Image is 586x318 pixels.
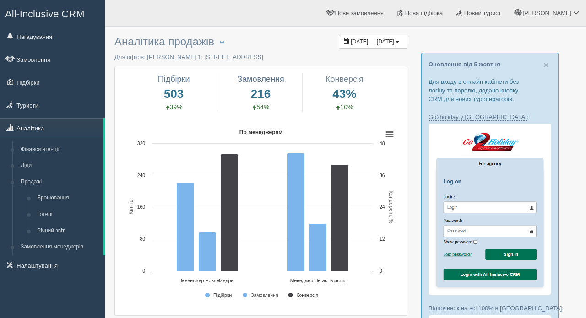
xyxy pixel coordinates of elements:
span: Замовлення [237,75,284,84]
text: 0 [142,269,145,274]
h3: Аналітика продажів [114,36,407,48]
text: Замовлення [251,293,278,298]
a: Готелі [33,206,103,223]
span: Підбірки [158,75,190,84]
span: 54% [252,103,269,111]
a: All-Inclusive CRM [0,0,105,26]
span: Нове замовлення [335,10,384,16]
text: Конверсія [296,293,318,298]
svg: По менеджерам [122,125,400,308]
text: 240 [137,173,146,178]
button: [DATE] — [DATE] [339,35,407,49]
a: Замовлення 216 54% [226,73,295,112]
span: Конверсія [326,75,364,84]
text: Підбірки [213,293,232,298]
a: Відпочинок на всі 100% в [GEOGRAPHIC_DATA] [429,305,562,312]
a: Оновлення від 5 жовтня [429,61,500,68]
text: 80 [140,237,145,242]
a: Річний звіт [33,223,103,239]
a: Підбірки 503 39% [136,73,212,112]
a: Go2holiday у [GEOGRAPHIC_DATA] [429,113,527,121]
text: По менеджерам [239,129,282,135]
text: Конверсія, % [388,190,394,224]
span: [DATE] — [DATE] [351,38,394,45]
text: 0 [380,269,382,274]
button: Close [543,60,549,70]
a: Замовлення менеджерів [16,239,103,255]
span: Нова підбірка [405,10,443,16]
span: × [543,59,549,70]
text: 36 [380,173,385,178]
a: Продажі [16,174,103,190]
span: 43% [309,85,379,102]
text: 12 [380,237,385,242]
span: Новий турист [464,10,501,16]
text: 24 [380,205,385,210]
span: 503 [136,85,212,102]
a: Ліди [16,157,103,174]
text: Кіл-ть [128,199,134,214]
span: 39% [165,103,183,111]
text: 160 [137,205,146,210]
text: Менеджер Нові Мандри [181,278,233,283]
a: Бронювання [33,190,103,206]
span: 216 [226,85,295,102]
a: Фінанси агенції [16,141,103,158]
p: Для входу в онлайн кабінети без логіну та паролю, додано кнопку CRM для нових туроператорів. [429,77,551,103]
text: Менеджер Пегас Турістік [290,278,345,283]
text: 320 [137,141,146,146]
p: : [429,113,551,121]
span: All-Inclusive CRM [5,8,85,20]
p: : [429,304,551,313]
img: go2holiday-login-via-crm-for-travel-agents.png [429,124,551,295]
text: 48 [380,141,385,146]
span: 10% [336,103,353,111]
p: Для офісів: [PERSON_NAME] 1; [STREET_ADDRESS] [114,53,407,61]
span: [PERSON_NAME] [522,10,571,16]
